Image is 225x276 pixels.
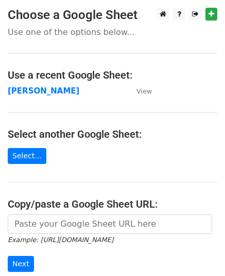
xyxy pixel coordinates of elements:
[8,69,217,81] h4: Use a recent Google Sheet:
[8,86,79,96] a: [PERSON_NAME]
[126,86,152,96] a: View
[8,8,217,23] h3: Choose a Google Sheet
[8,214,212,234] input: Paste your Google Sheet URL here
[136,87,152,95] small: View
[8,236,113,244] small: Example: [URL][DOMAIN_NAME]
[8,148,46,164] a: Select...
[8,128,217,140] h4: Select another Google Sheet:
[8,256,34,272] input: Next
[8,27,217,38] p: Use one of the options below...
[8,198,217,210] h4: Copy/paste a Google Sheet URL:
